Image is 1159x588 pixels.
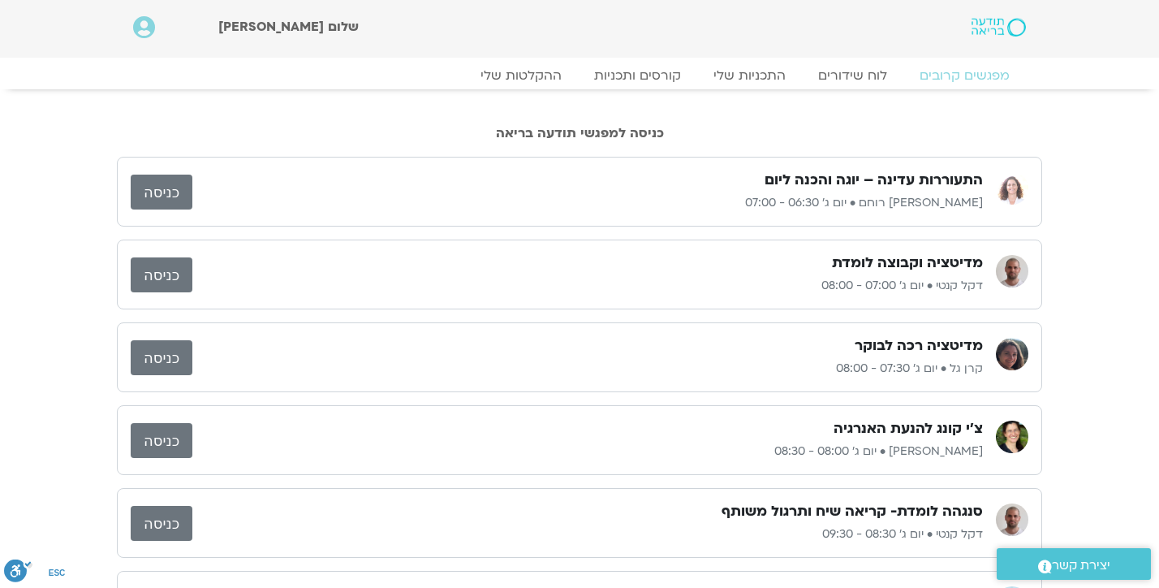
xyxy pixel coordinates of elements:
h3: מדיטציה רכה לבוקר [855,336,983,356]
span: יצירת קשר [1052,555,1110,577]
nav: Menu [133,67,1026,84]
span: שלום [PERSON_NAME] [218,18,359,36]
img: אורנה סמלסון רוחם [996,172,1028,205]
h2: כניסה למפגשי תודעה בריאה [117,126,1042,141]
a: התכניות שלי [697,67,802,84]
img: קרן גל [996,338,1028,370]
img: דקל קנטי [996,504,1028,536]
a: כניסה [131,175,192,210]
h3: סנגהה לומדת- קריאה שיח ותרגול משותף [722,502,983,521]
p: [PERSON_NAME] • יום ג׳ 08:00 - 08:30 [192,442,983,461]
h3: התעוררות עדינה – יוגה והכנה ליום [765,171,983,190]
a: מפגשים קרובים [903,67,1026,84]
p: דקל קנטי • יום ג׳ 08:30 - 09:30 [192,525,983,544]
a: כניסה [131,506,192,541]
a: כניסה [131,257,192,292]
a: כניסה [131,340,192,375]
a: ההקלטות שלי [464,67,578,84]
p: [PERSON_NAME] רוחם • יום ג׳ 06:30 - 07:00 [192,193,983,213]
img: דקל קנטי [996,255,1028,288]
h3: מדיטציה וקבוצה לומדת [832,253,983,273]
h3: צ'י קונג להנעת האנרגיה [834,419,983,439]
img: רונית מלכין [996,421,1028,453]
p: קרן גל • יום ג׳ 07:30 - 08:00 [192,359,983,378]
a: לוח שידורים [802,67,903,84]
a: יצירת קשר [997,548,1151,580]
a: כניסה [131,423,192,458]
a: קורסים ותכניות [578,67,697,84]
p: דקל קנטי • יום ג׳ 07:00 - 08:00 [192,276,983,296]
